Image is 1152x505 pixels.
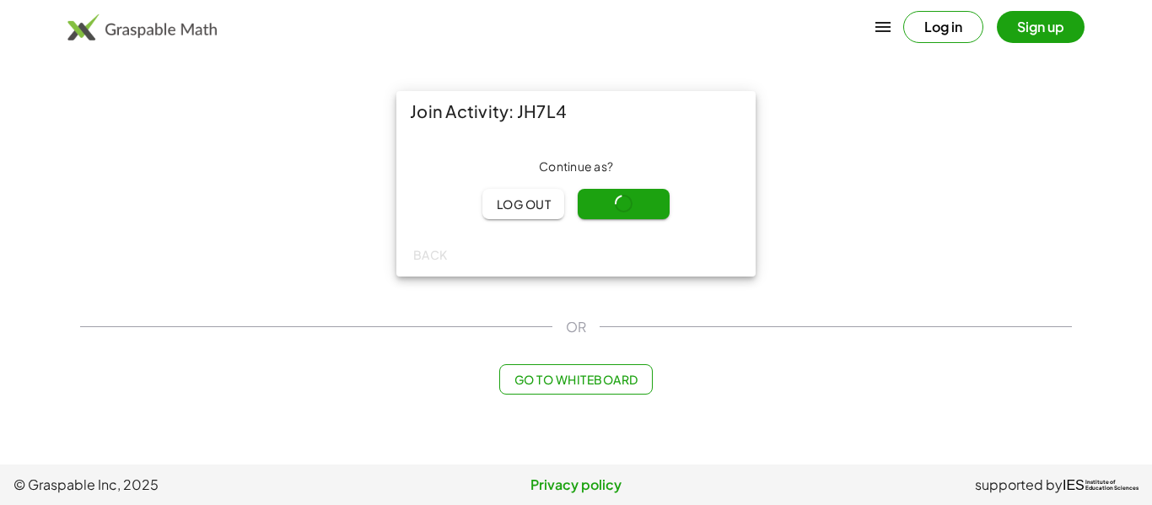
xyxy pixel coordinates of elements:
span: Institute of Education Sciences [1085,480,1139,492]
div: Continue as ? [410,158,742,175]
a: Privacy policy [389,475,764,495]
div: Join Activity: JH7L4 [396,91,756,132]
a: IESInstitute ofEducation Sciences [1063,475,1139,495]
span: © Graspable Inc, 2025 [13,475,389,495]
span: OR [566,317,586,337]
button: Go to Whiteboard [499,364,652,395]
button: Sign up [997,11,1085,43]
span: IES [1063,477,1085,493]
span: supported by [975,475,1063,495]
span: Log out [496,196,551,212]
button: Log in [903,11,983,43]
button: Log out [482,189,564,219]
span: Go to Whiteboard [514,372,638,387]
